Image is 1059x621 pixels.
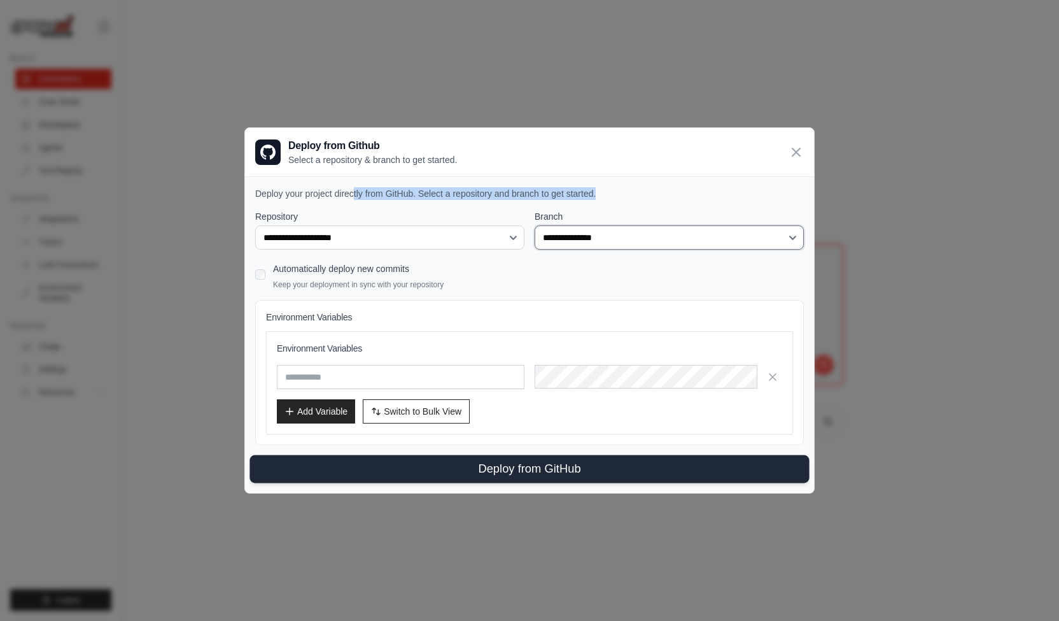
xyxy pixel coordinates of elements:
[535,210,804,223] label: Branch
[273,280,444,290] p: Keep your deployment in sync with your repository
[384,405,461,418] span: Switch to Bulk View
[277,399,355,424] button: Add Variable
[288,138,457,153] h3: Deploy from Github
[363,399,470,424] button: Switch to Bulk View
[273,264,409,274] label: Automatically deploy new commits
[288,153,457,166] p: Select a repository & branch to get started.
[255,187,804,200] p: Deploy your project directly from GitHub. Select a repository and branch to get started.
[255,210,524,223] label: Repository
[249,455,809,483] button: Deploy from GitHub
[266,311,793,324] h4: Environment Variables
[277,342,782,355] h3: Environment Variables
